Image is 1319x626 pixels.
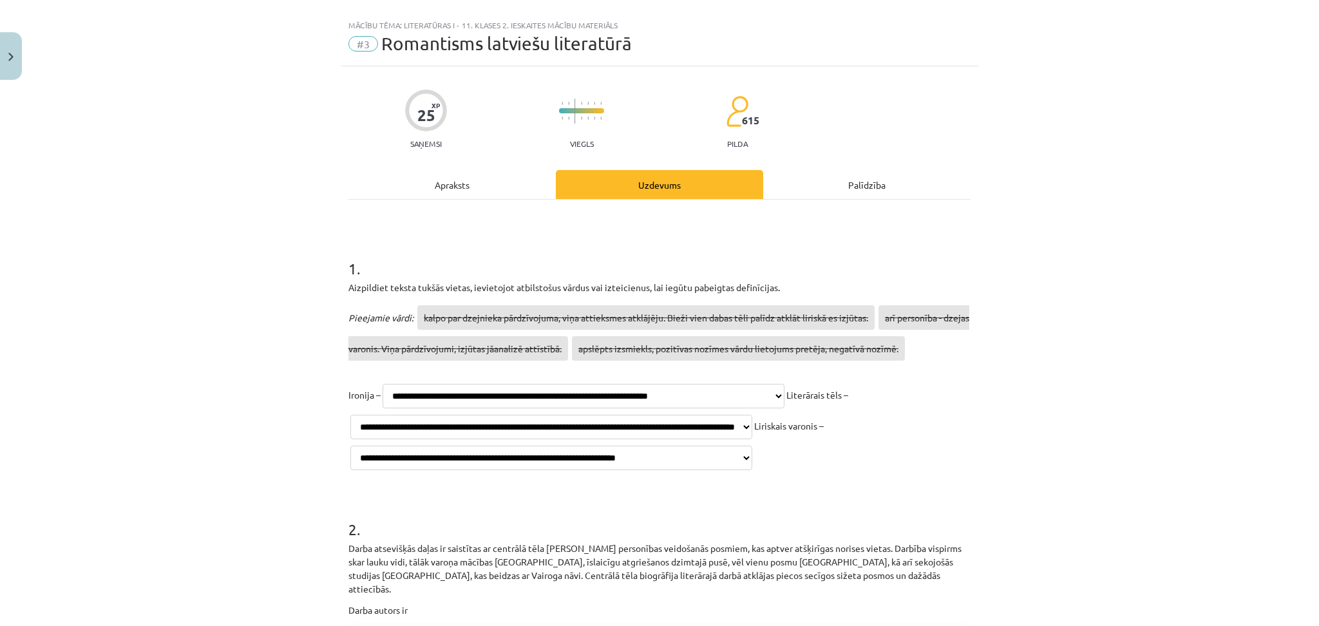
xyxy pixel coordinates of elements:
[581,117,582,120] img: icon-short-line-57e1e144782c952c97e751825c79c345078a6d821885a25fce030b3d8c18986b.svg
[348,603,971,617] p: Darba autors ir
[348,170,556,199] div: Apraksts
[742,115,759,126] span: 615
[348,312,413,323] span: Pieejamie vārdi:
[562,102,563,105] img: icon-short-line-57e1e144782c952c97e751825c79c345078a6d821885a25fce030b3d8c18986b.svg
[574,99,576,124] img: icon-long-line-d9ea69661e0d244f92f715978eff75569469978d946b2353a9bb055b3ed8787d.svg
[348,542,971,596] p: Darba atsevišķās daļas ir saistītas ar centrālā tēla [PERSON_NAME] personības veidošanās posmiem,...
[587,117,589,120] img: icon-short-line-57e1e144782c952c97e751825c79c345078a6d821885a25fce030b3d8c18986b.svg
[348,389,381,401] span: Ironija –
[348,21,971,30] div: Mācību tēma: Literatūras i - 11. klases 2. ieskaites mācību materiāls
[348,237,971,277] h1: 1 .
[754,420,824,432] span: Liriskais varonis –
[727,139,748,148] p: pilda
[381,33,632,54] span: Romantisms latviešu literatūrā
[405,139,447,148] p: Saņemsi
[587,102,589,105] img: icon-short-line-57e1e144782c952c97e751825c79c345078a6d821885a25fce030b3d8c18986b.svg
[594,117,595,120] img: icon-short-line-57e1e144782c952c97e751825c79c345078a6d821885a25fce030b3d8c18986b.svg
[600,117,602,120] img: icon-short-line-57e1e144782c952c97e751825c79c345078a6d821885a25fce030b3d8c18986b.svg
[600,102,602,105] img: icon-short-line-57e1e144782c952c97e751825c79c345078a6d821885a25fce030b3d8c18986b.svg
[562,117,563,120] img: icon-short-line-57e1e144782c952c97e751825c79c345078a6d821885a25fce030b3d8c18986b.svg
[581,102,582,105] img: icon-short-line-57e1e144782c952c97e751825c79c345078a6d821885a25fce030b3d8c18986b.svg
[568,102,569,105] img: icon-short-line-57e1e144782c952c97e751825c79c345078a6d821885a25fce030b3d8c18986b.svg
[432,102,440,109] span: XP
[348,281,971,294] p: Aizpildiet teksta tukšās vietas, ievietojot atbilstošus vārdus vai izteicienus, lai iegūtu pabeig...
[763,170,971,199] div: Palīdzība
[348,498,971,538] h1: 2 .
[556,170,763,199] div: Uzdevums
[570,139,594,148] p: Viegls
[417,106,435,124] div: 25
[594,102,595,105] img: icon-short-line-57e1e144782c952c97e751825c79c345078a6d821885a25fce030b3d8c18986b.svg
[8,53,14,61] img: icon-close-lesson-0947bae3869378f0d4975bcd49f059093ad1ed9edebbc8119c70593378902aed.svg
[568,117,569,120] img: icon-short-line-57e1e144782c952c97e751825c79c345078a6d821885a25fce030b3d8c18986b.svg
[786,389,848,401] span: Literārais tēls –
[417,305,875,330] span: kalpo par dzejnieka pārdzīvojuma, viņa attieksmes atklājēju. Bieži vien dabas tēli palīdz atklāt ...
[572,336,905,361] span: apslēpts izsmiekls, pozitīvas nozīmes vārdu lietojums pretēja, negatīvā nozīmē.
[726,95,748,128] img: students-c634bb4e5e11cddfef0936a35e636f08e4e9abd3cc4e673bd6f9a4125e45ecb1.svg
[348,36,378,52] span: #3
